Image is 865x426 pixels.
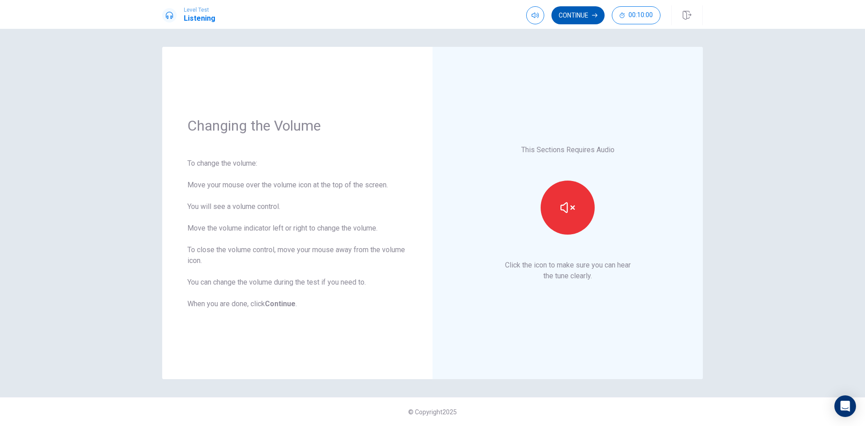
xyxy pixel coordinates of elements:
[187,117,407,135] h1: Changing the Volume
[612,6,660,24] button: 00:10:00
[184,13,215,24] h1: Listening
[551,6,605,24] button: Continue
[184,7,215,13] span: Level Test
[408,408,457,416] span: © Copyright 2025
[505,260,631,281] p: Click the icon to make sure you can hear the tune clearly.
[628,12,653,19] span: 00:10:00
[834,395,856,417] div: Open Intercom Messenger
[265,299,296,308] b: Continue
[521,145,615,155] p: This Sections Requires Audio
[187,158,407,309] div: To change the volume: Move your mouse over the volume icon at the top of the screen. You will see...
